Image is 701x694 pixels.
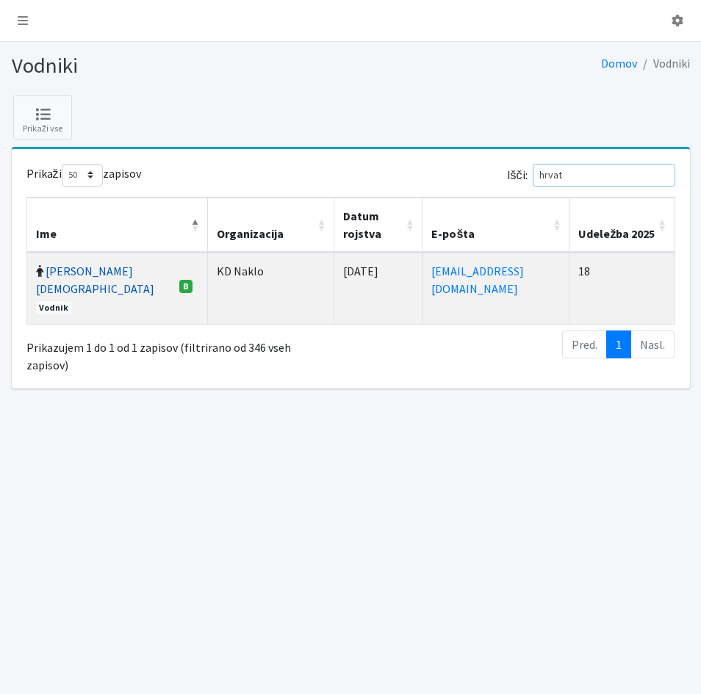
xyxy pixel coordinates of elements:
li: Vodniki [637,53,690,74]
td: 18 [569,253,675,324]
th: Organizacija: vključite za naraščujoči sort [208,198,334,253]
a: [PERSON_NAME][DEMOGRAPHIC_DATA] [36,264,154,296]
th: Datum rojstva: vključite za naraščujoči sort [334,198,423,253]
input: Išči: [533,164,675,187]
th: Ime: vključite za padajoči sort [27,198,208,253]
td: KD Naklo [208,253,334,324]
td: [DATE] [334,253,423,324]
label: Išči: [507,164,675,187]
a: Prikaži vse [13,95,72,140]
h1: Vodniki [12,53,345,79]
div: Prikazujem 1 do 1 od 1 zapisov (filtrirano od 346 vseh zapisov) [26,329,291,375]
select: Prikažizapisov [62,164,103,187]
a: [EMAIL_ADDRESS][DOMAIN_NAME] [431,264,524,296]
span: Vodnik [36,301,73,314]
a: 1 [606,330,631,358]
th: Udeležba 2025: vključite za naraščujoči sort [569,198,675,253]
span: B [179,280,193,293]
a: Domov [601,56,637,71]
label: Prikaži zapisov [26,164,141,187]
th: E-pošta: vključite za naraščujoči sort [423,198,569,253]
